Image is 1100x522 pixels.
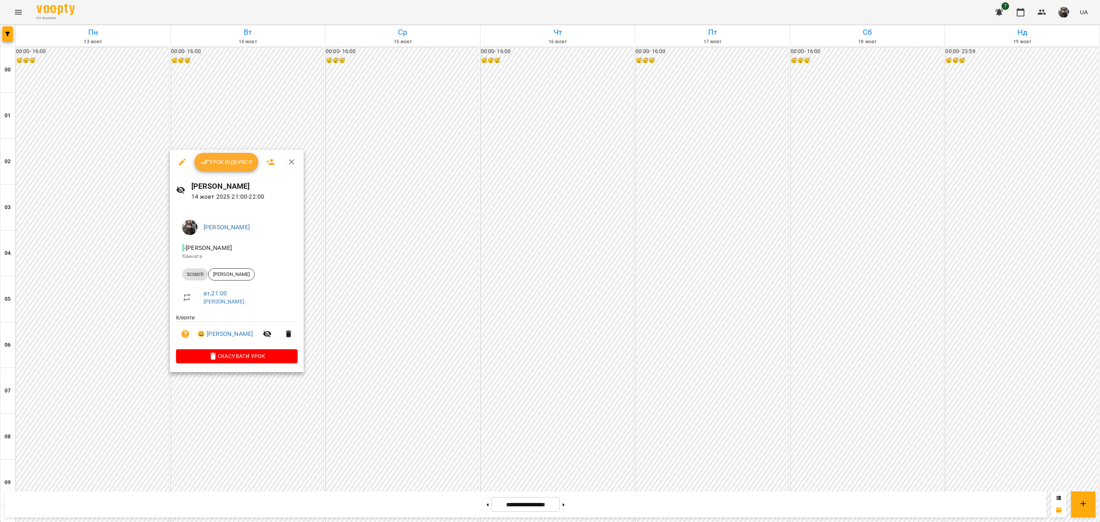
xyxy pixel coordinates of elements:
button: Скасувати Урок [176,349,298,363]
a: [PERSON_NAME] [204,224,250,231]
button: Візит ще не сплачено. Додати оплату? [176,325,194,343]
div: [PERSON_NAME] [208,268,255,280]
a: вт , 21:00 [204,290,227,297]
p: 14 жовт 2025 21:00 - 22:00 [191,192,298,201]
span: [PERSON_NAME] [209,271,254,278]
button: Урок відбувся [194,153,259,171]
img: 8337ee6688162bb2290644e8745a615f.jpg [182,220,197,235]
a: [PERSON_NAME] [204,298,244,305]
a: 😀 [PERSON_NAME] [197,329,253,339]
ul: Клієнти [176,314,298,349]
span: Scratch [182,271,208,278]
h6: [PERSON_NAME] [191,180,298,192]
p: Кімната [182,253,291,260]
span: - [PERSON_NAME] [182,244,233,251]
span: Урок відбувся [201,157,252,167]
span: Скасувати Урок [182,352,291,361]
